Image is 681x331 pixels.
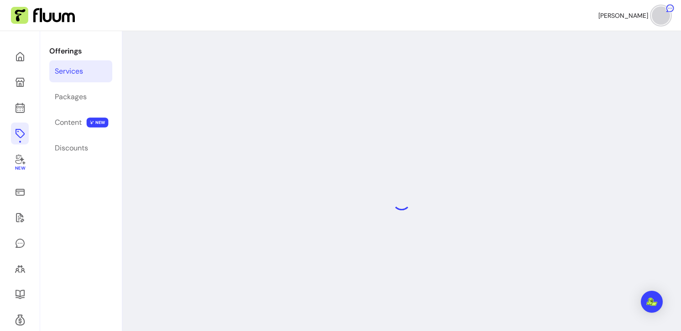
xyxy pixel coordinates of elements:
[11,232,29,254] a: My Messages
[49,46,112,57] p: Offerings
[55,66,83,77] div: Services
[393,192,411,210] div: Loading
[11,7,75,24] img: Fluum Logo
[11,309,29,331] a: Refer & Earn
[55,91,87,102] div: Packages
[15,165,25,171] span: New
[11,97,29,119] a: Calendar
[49,112,112,133] a: Content NEW
[11,207,29,229] a: Waivers
[55,143,88,154] div: Discounts
[11,181,29,203] a: Sales
[11,148,29,177] a: New
[598,6,670,25] button: avatar[PERSON_NAME]
[87,117,109,128] span: NEW
[598,11,648,20] span: [PERSON_NAME]
[11,283,29,305] a: Resources
[641,291,663,313] div: Open Intercom Messenger
[11,71,29,93] a: My Page
[11,258,29,280] a: Clients
[49,86,112,108] a: Packages
[55,117,82,128] div: Content
[49,60,112,82] a: Services
[11,123,29,144] a: Offerings
[11,46,29,68] a: Home
[49,137,112,159] a: Discounts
